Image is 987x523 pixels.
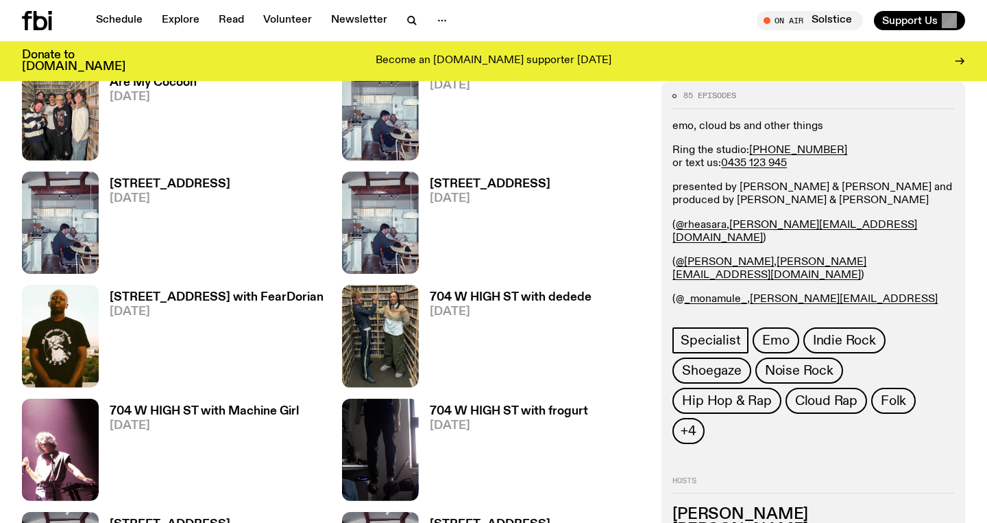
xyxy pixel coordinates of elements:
button: On AirSolstice [757,11,863,30]
p: emo, cloud bs and other things [672,120,954,133]
span: [DATE] [110,91,326,103]
a: 704 W HIGH ST with Machine Girl[DATE] [99,406,299,501]
a: 0435 123 945 [721,158,787,169]
a: [STREET_ADDRESS][DATE] [419,178,550,274]
h3: [STREET_ADDRESS] with FearDorian [110,292,324,303]
span: 85 episodes [683,92,736,100]
span: [DATE] [110,306,324,318]
h3: Donate to [DOMAIN_NAME] [22,49,125,73]
a: [STREET_ADDRESS][DATE] [99,178,230,274]
a: Volunteer [255,11,320,30]
span: [DATE] [430,306,592,318]
img: Pat sits at a dining table with his profile facing the camera. Rhea sits to his left facing the c... [342,58,419,161]
a: @rheasara [676,220,727,231]
span: Support Us [882,14,938,27]
a: Newsletter [323,11,395,30]
h3: [STREET_ADDRESS] [430,178,550,190]
a: [PERSON_NAME][EMAIL_ADDRESS][DOMAIN_NAME] [672,294,938,318]
img: Pat sits at a dining table with his profile facing the camera. Rhea sits to his left facing the c... [22,172,99,274]
span: Emo [762,333,789,348]
a: Shoegaze [672,358,751,384]
span: [DATE] [430,80,550,91]
span: [DATE] [110,193,230,205]
h3: 704 W HIGH ST with dedede [430,292,592,303]
a: Noise Rock [755,358,843,384]
span: Noise Rock [765,363,833,378]
span: Cloud Rap [795,393,857,408]
a: [STREET_ADDRESS] with Your Arms Are My Cocoon[DATE] [99,65,326,161]
span: Shoegaze [682,363,741,378]
p: ( , ) [672,219,954,245]
span: Indie Rock [813,333,876,348]
a: Cloud Rap [785,388,867,414]
a: Explore [154,11,208,30]
img: Pat sits at a dining table with his profile facing the camera. Rhea sits to his left facing the c... [342,172,419,274]
h3: 704 W HIGH ST with frogurt [430,406,588,417]
p: presented by [PERSON_NAME] & [PERSON_NAME] and produced by [PERSON_NAME] & [PERSON_NAME] [672,181,954,207]
h3: 704 W HIGH ST with Machine Girl [110,406,299,417]
a: Schedule [88,11,151,30]
a: [PERSON_NAME][EMAIL_ADDRESS][DOMAIN_NAME] [672,220,917,244]
p: Become an [DOMAIN_NAME] supporter [DATE] [376,55,611,67]
p: (@ , ) [672,293,954,319]
a: Indie Rock [803,327,886,353]
span: +4 [681,423,696,439]
button: +4 [672,418,705,444]
a: Specialist [672,327,748,353]
a: Read [210,11,252,30]
span: Folk [881,393,906,408]
span: [DATE] [430,420,588,432]
p: ( , ) [672,256,954,282]
img: Artist Your Arms Are My Cocoon in the fbi music library [22,58,99,161]
p: Ring the studio: or text us: [672,144,954,170]
a: [STREET_ADDRESS] with FearDorian[DATE] [99,292,324,387]
span: Hip Hop & Rap [682,393,771,408]
a: @[PERSON_NAME] [676,257,774,268]
a: 704 W HIGH ST with frogurt[DATE] [419,406,588,501]
a: 704 W HIGH ST with dedede[DATE] [419,292,592,387]
button: Support Us [874,11,965,30]
h2: Hosts [672,477,954,493]
h3: [PERSON_NAME] [672,507,954,522]
span: [DATE] [110,420,299,432]
a: Folk [871,388,916,414]
a: Emo [753,327,799,353]
a: [STREET_ADDRESS][DATE] [419,65,550,161]
h3: [STREET_ADDRESS] [110,178,230,190]
a: [PHONE_NUMBER] [749,145,847,156]
span: [DATE] [430,193,550,205]
a: Hip Hop & Rap [672,388,781,414]
a: _monamule_ [684,294,747,305]
span: Specialist [681,333,740,348]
